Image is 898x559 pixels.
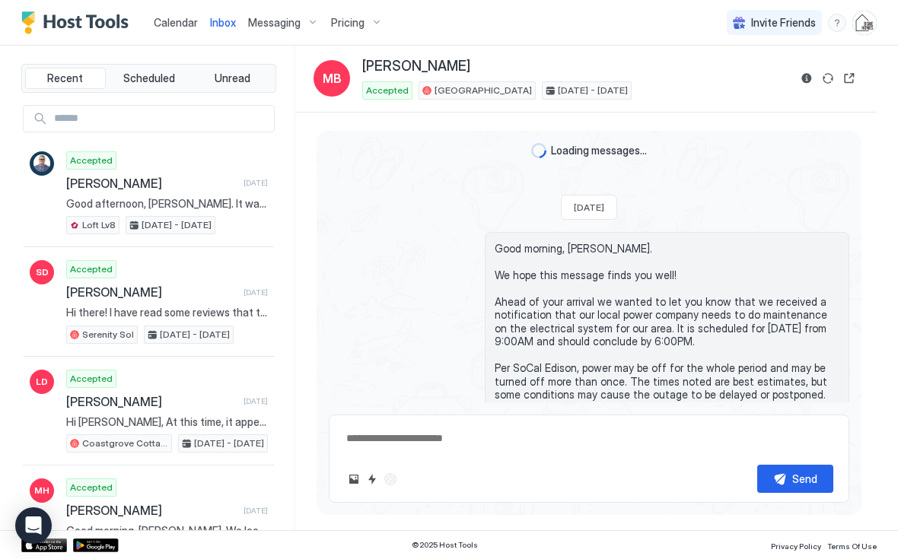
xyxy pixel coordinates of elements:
span: LD [36,375,48,389]
span: Loading messages... [551,144,647,157]
span: Accepted [70,481,113,494]
a: Privacy Policy [771,537,821,553]
span: [DATE] - [DATE] [194,437,264,450]
span: [DATE] - [DATE] [160,328,230,341]
span: Good afternoon, [PERSON_NAME]. It was our pleasure hosting you at Loft Lv8! We hope you enjoyed y... [66,197,268,211]
span: Accepted [70,154,113,167]
button: Recent [25,68,106,89]
a: Calendar [154,14,198,30]
span: Messaging [248,16,301,30]
a: Google Play Store [73,538,119,552]
span: [PERSON_NAME] [66,394,237,409]
span: [DATE] - [DATE] [142,218,212,232]
span: Loft Lv8 [82,218,116,232]
button: Open reservation [840,69,858,87]
span: [DATE] [244,396,268,406]
span: [GEOGRAPHIC_DATA] [435,84,532,97]
button: Unread [192,68,272,89]
span: Pricing [331,16,365,30]
span: Calendar [154,16,198,29]
span: Invite Friends [751,16,816,30]
div: Open Intercom Messenger [15,507,52,544]
span: [DATE] [244,287,268,297]
span: [PERSON_NAME] [362,58,470,75]
span: Hi there! I have read some reviews that the beach is close and some say about a mile away. Just c... [66,306,268,319]
span: Unread [215,71,250,85]
span: Coastgrove Cottage [82,437,168,450]
a: Inbox [210,14,236,30]
span: [PERSON_NAME] [66,284,237,300]
a: Terms Of Use [827,537,877,553]
a: App Store [21,538,67,552]
button: Sync reservation [819,69,837,87]
span: MB [323,69,342,87]
span: [PERSON_NAME] [66,503,237,518]
span: MH [34,484,49,497]
span: [PERSON_NAME] [66,176,237,191]
button: Quick reply [363,470,381,488]
span: Accepted [366,84,409,97]
span: Hi [PERSON_NAME], At this time, it appears we are able to accommodate your request for an early c... [66,415,268,429]
button: Scheduled [109,68,189,89]
span: Inbox [210,16,236,29]
span: Privacy Policy [771,542,821,551]
span: [DATE] [244,506,268,516]
div: loading [531,143,546,158]
span: Scheduled [123,71,175,85]
button: Send [757,465,833,493]
button: Upload image [345,470,363,488]
span: [DATE] [574,202,604,213]
span: © 2025 Host Tools [412,540,478,550]
a: Host Tools Logo [21,11,135,34]
div: menu [828,14,846,32]
span: [DATE] - [DATE] [558,84,628,97]
span: Accepted [70,262,113,276]
div: tab-group [21,64,276,93]
span: Recent [47,71,83,85]
span: Serenity Sol [82,328,134,341]
input: Input Field [48,106,274,132]
span: Accepted [70,372,113,386]
span: SD [36,265,49,279]
span: [DATE] [244,178,268,188]
span: Good morning, [PERSON_NAME]. We look forward to welcoming you at [GEOGRAPHIC_DATA] later [DATE]. ... [66,524,268,538]
button: Reservation information [798,69,816,87]
span: Terms Of Use [827,542,877,551]
div: Send [792,471,817,487]
div: User profile [852,11,877,35]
